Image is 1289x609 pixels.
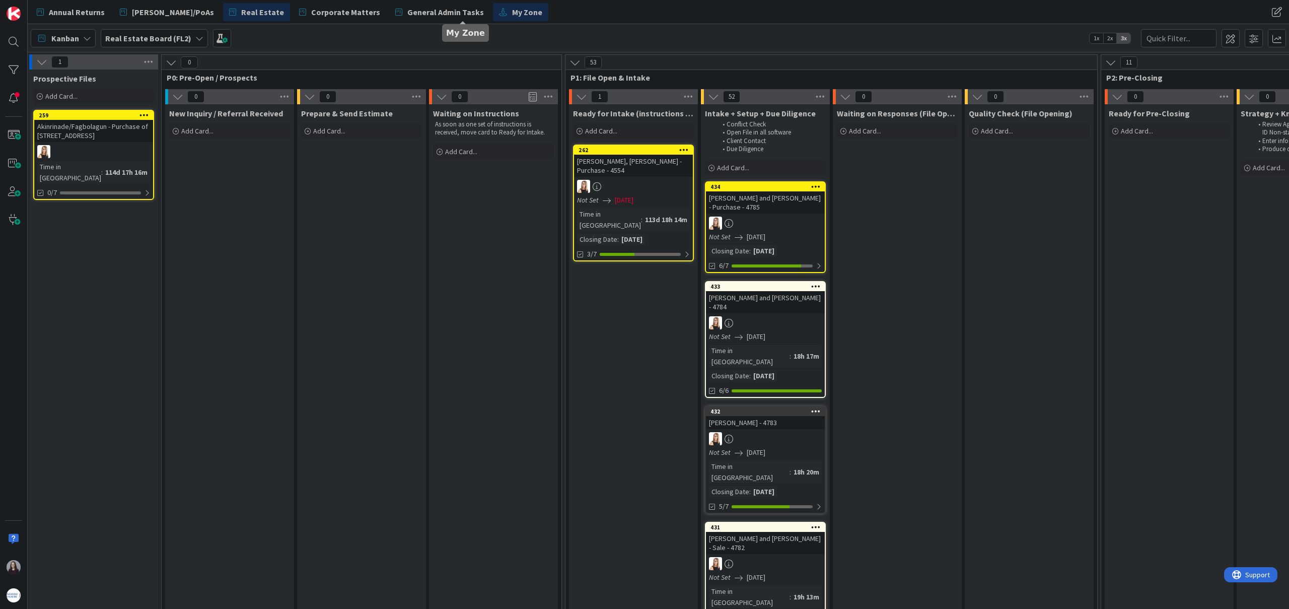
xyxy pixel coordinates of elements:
[709,332,731,341] i: Not Set
[706,182,825,214] div: 434[PERSON_NAME] and [PERSON_NAME] - Purchase - 4785
[747,232,765,242] span: [DATE]
[705,108,816,118] span: Intake + Setup + Due Diligence
[706,416,825,429] div: [PERSON_NAME] - 4783
[1090,33,1103,43] span: 1x
[849,126,881,136] span: Add Card...
[709,586,790,608] div: Time in [GEOGRAPHIC_DATA]
[709,370,749,381] div: Closing Date
[31,3,111,21] a: Annual Returns
[717,137,824,145] li: Client Contact
[223,3,290,21] a: Real Estate
[719,501,729,512] span: 5/7
[585,56,602,69] span: 53
[710,283,825,290] div: 433
[103,167,150,178] div: 114d 17h 16m
[717,163,749,172] span: Add Card...
[181,56,198,69] span: 0
[747,331,765,342] span: [DATE]
[1117,33,1130,43] span: 3x
[709,232,731,241] i: Not Set
[1103,33,1117,43] span: 2x
[969,108,1072,118] span: Quality Check (File Opening)
[187,91,204,103] span: 0
[617,234,619,245] span: :
[790,466,791,478] span: :
[451,91,468,103] span: 0
[301,108,393,118] span: Prepare & Send Estimate
[706,407,825,416] div: 432
[167,73,549,83] span: P0: Pre-Open / Prospects
[577,209,641,231] div: Time in [GEOGRAPHIC_DATA]
[747,572,765,583] span: [DATE]
[641,214,642,225] span: :
[709,486,749,497] div: Closing Date
[791,591,822,602] div: 19h 13m
[574,146,693,177] div: 262[PERSON_NAME], [PERSON_NAME] - Purchase - 4554
[39,112,153,119] div: 259
[181,126,213,136] span: Add Card...
[709,245,749,256] div: Closing Date
[837,108,958,118] span: Waiting on Responses (File Opening)
[709,217,722,230] img: DB
[747,447,765,458] span: [DATE]
[1253,163,1285,172] span: Add Card...
[709,448,731,457] i: Not Set
[717,128,824,137] li: Open File in all software
[45,92,78,101] span: Add Card...
[34,111,153,142] div: 259Akinrinade/Fagbolagun - Purchase of [STREET_ADDRESS]
[749,245,751,256] span: :
[585,126,617,136] span: Add Card...
[706,316,825,329] div: DB
[574,146,693,155] div: 262
[717,120,824,128] li: Conflict Check
[709,316,722,329] img: DB
[751,486,777,497] div: [DATE]
[709,432,722,445] img: DB
[1121,126,1153,136] span: Add Card...
[710,408,825,415] div: 432
[577,195,599,205] i: Not Set
[706,557,825,570] div: DB
[34,111,153,120] div: 259
[706,432,825,445] div: DB
[709,461,790,483] div: Time in [GEOGRAPHIC_DATA]
[319,91,336,103] span: 0
[1109,108,1190,118] span: Ready for Pre-Closing
[37,145,50,158] img: DB
[706,523,825,554] div: 431[PERSON_NAME] and [PERSON_NAME] - Sale - 4782
[791,466,822,478] div: 18h 20m
[34,120,153,142] div: Akinrinade/Fagbolagun - Purchase of [STREET_ADDRESS]
[169,108,283,118] span: New Inquiry / Referral Received
[34,145,153,158] div: DB
[710,183,825,190] div: 434
[749,486,751,497] span: :
[791,351,822,362] div: 18h 17m
[981,126,1013,136] span: Add Card...
[706,191,825,214] div: [PERSON_NAME] and [PERSON_NAME] - Purchase - 4785
[7,588,21,602] img: avatar
[751,370,777,381] div: [DATE]
[719,260,729,271] span: 6/7
[790,351,791,362] span: :
[706,182,825,191] div: 434
[512,6,542,18] span: My Zone
[37,161,101,183] div: Time in [GEOGRAPHIC_DATA]
[407,6,484,18] span: General Admin Tasks
[33,74,96,84] span: Prospective Files
[1259,91,1276,103] span: 0
[749,370,751,381] span: :
[706,217,825,230] div: DB
[105,33,191,43] b: Real Estate Board (FL2)
[51,32,79,44] span: Kanban
[709,573,731,582] i: Not Set
[493,3,548,21] a: My Zone
[706,532,825,554] div: [PERSON_NAME] and [PERSON_NAME] - Sale - 4782
[51,56,68,68] span: 1
[790,591,791,602] span: :
[293,3,386,21] a: Corporate Matters
[591,91,608,103] span: 1
[709,557,722,570] img: DB
[573,108,694,118] span: Ready for Intake (instructions received)
[241,6,284,18] span: Real Estate
[706,291,825,313] div: [PERSON_NAME] and [PERSON_NAME] - 4784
